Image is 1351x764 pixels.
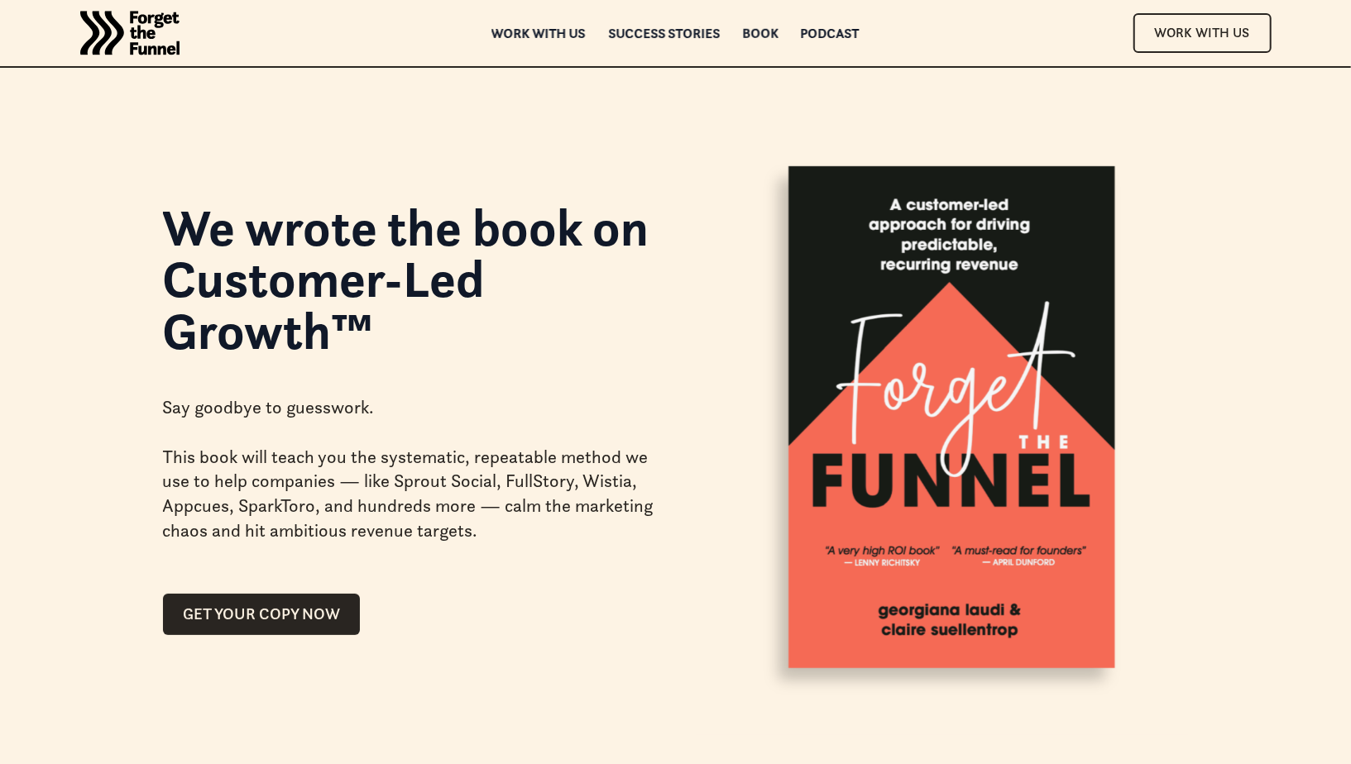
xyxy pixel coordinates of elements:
a: Podcast [801,27,860,39]
div: Say goodbye to guesswork. This book will teach you the systematic, repeatable method we use to he... [163,369,656,569]
h1: We wrote the book on Customer-Led Growth™ [163,202,656,356]
a: Work With Us [1133,13,1272,52]
a: Book [742,27,779,39]
img: Forget The Funnel book cover [745,106,1139,735]
div: Success Stories [608,27,720,39]
a: Success StoriesSuccess Stories [608,27,720,39]
a: Work with us [491,27,586,39]
a: GET YOUR COPY NOW [163,594,360,635]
